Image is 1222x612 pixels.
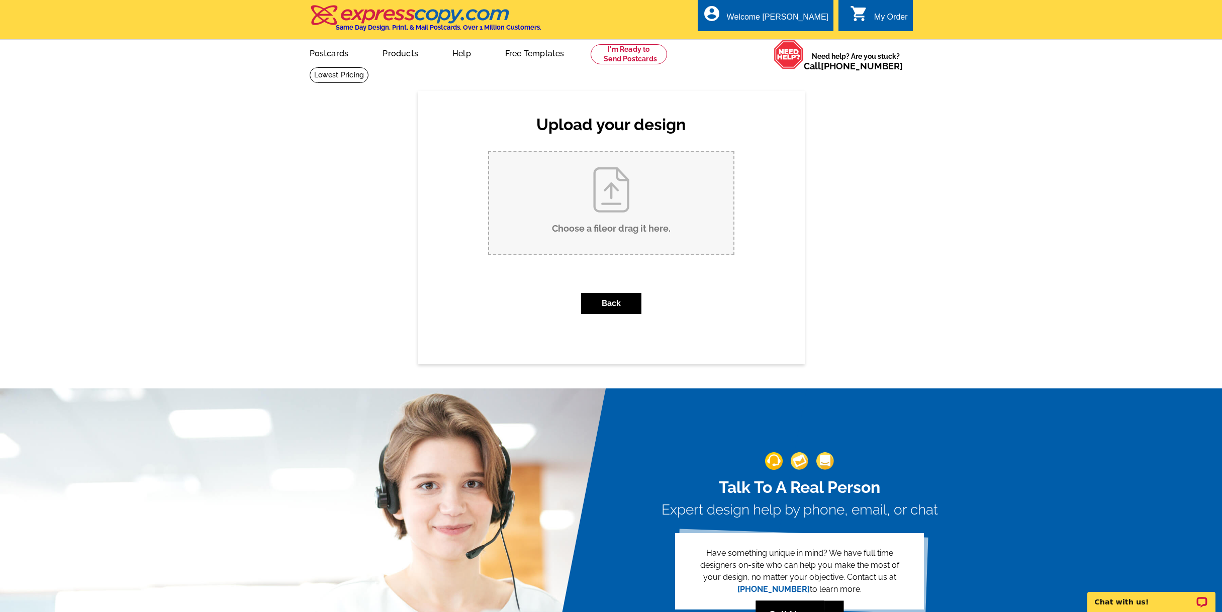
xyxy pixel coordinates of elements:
[850,5,868,23] i: shopping_cart
[774,40,804,69] img: help
[821,61,903,71] a: [PHONE_NUMBER]
[489,41,581,64] a: Free Templates
[765,452,783,470] img: support-img-1.png
[366,41,434,64] a: Products
[310,12,541,31] a: Same Day Design, Print, & Mail Postcards. Over 1 Million Customers.
[691,547,908,595] p: Have something unique in mind? We have full time designers on-site who can help you make the most...
[478,115,744,134] h2: Upload your design
[581,293,641,314] button: Back
[336,24,541,31] h4: Same Day Design, Print, & Mail Postcards. Over 1 Million Customers.
[294,41,365,64] a: Postcards
[737,584,810,594] a: [PHONE_NUMBER]
[436,41,487,64] a: Help
[804,51,908,71] span: Need help? Are you stuck?
[874,13,908,27] div: My Order
[727,13,828,27] div: Welcome [PERSON_NAME]
[662,478,938,497] h2: Talk To A Real Person
[703,5,721,23] i: account_circle
[816,452,834,470] img: support-img-3_1.png
[791,452,808,470] img: support-img-2.png
[804,61,903,71] span: Call
[850,11,908,24] a: shopping_cart My Order
[662,501,938,519] h3: Expert design help by phone, email, or chat
[1081,580,1222,612] iframe: LiveChat chat widget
